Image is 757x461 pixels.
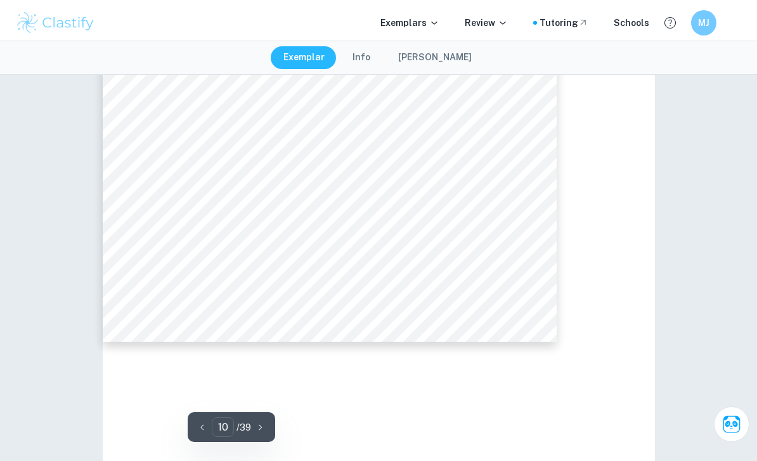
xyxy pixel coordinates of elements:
[465,16,508,30] p: Review
[380,16,439,30] p: Exemplars
[659,12,681,34] button: Help and Feedback
[714,406,749,442] button: Ask Clai
[15,10,96,36] img: Clastify logo
[540,16,588,30] a: Tutoring
[385,46,484,69] button: [PERSON_NAME]
[271,46,337,69] button: Exemplar
[614,16,649,30] a: Schools
[340,46,383,69] button: Info
[236,420,251,434] p: / 39
[697,16,711,30] h6: MJ
[691,10,716,36] button: MJ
